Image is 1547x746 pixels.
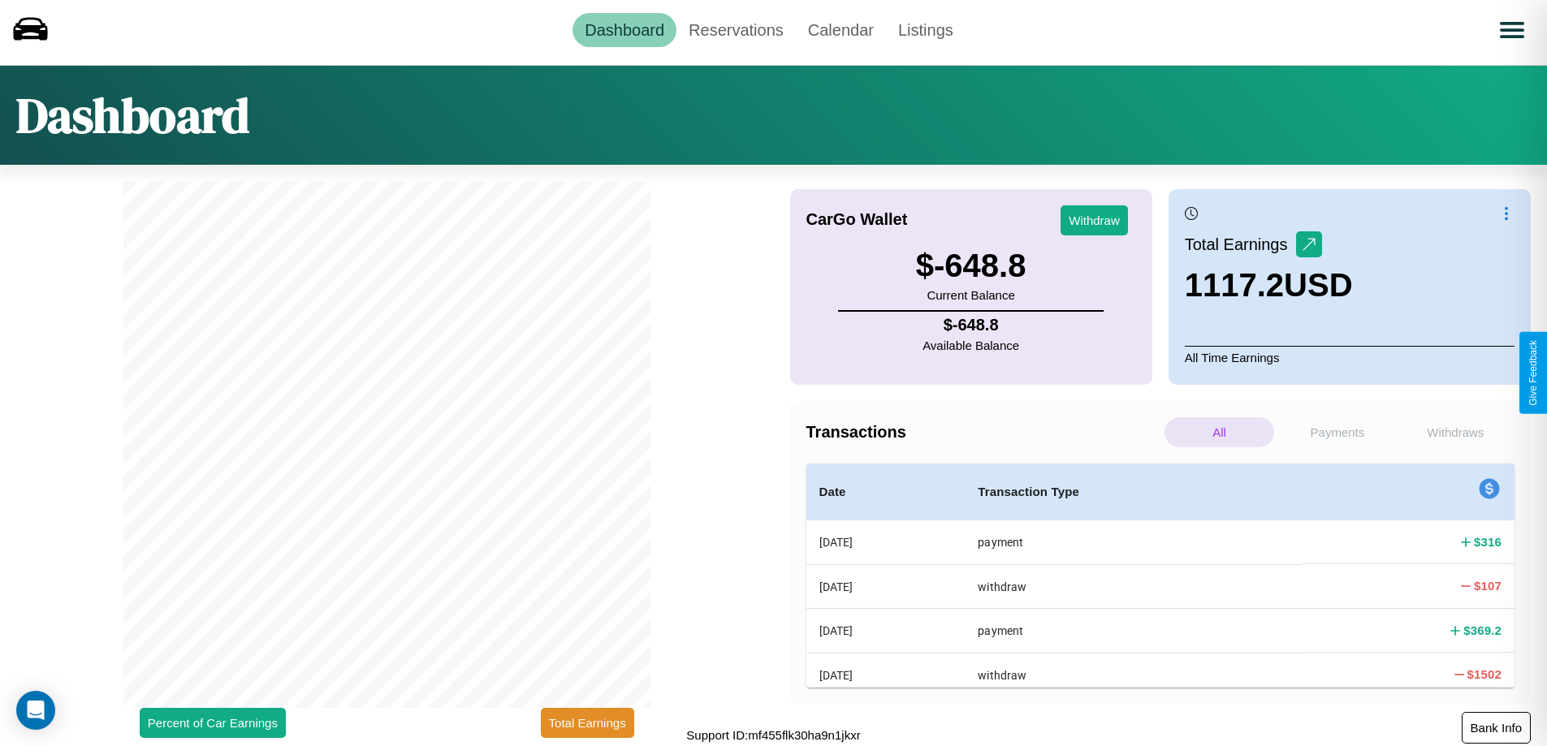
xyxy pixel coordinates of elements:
[965,564,1302,608] th: withdraw
[1467,666,1502,683] h4: $ 1502
[573,13,676,47] a: Dashboard
[16,82,249,149] h1: Dashboard
[886,13,966,47] a: Listings
[541,708,634,738] button: Total Earnings
[1489,7,1535,53] button: Open menu
[806,210,908,229] h4: CarGo Wallet
[965,609,1302,653] th: payment
[806,609,966,653] th: [DATE]
[916,284,1026,306] p: Current Balance
[923,334,1019,356] p: Available Balance
[806,653,966,696] th: [DATE]
[676,13,796,47] a: Reservations
[806,564,966,608] th: [DATE]
[1165,417,1274,447] p: All
[916,248,1026,284] h3: $ -648.8
[16,691,55,730] div: Open Intercom Messenger
[978,482,1289,502] h4: Transaction Type
[1282,417,1392,447] p: Payments
[1185,230,1296,259] p: Total Earnings
[806,423,1160,442] h4: Transactions
[140,708,286,738] button: Percent of Car Earnings
[796,13,886,47] a: Calendar
[819,482,953,502] h4: Date
[965,653,1302,696] th: withdraw
[806,520,966,565] th: [DATE]
[1401,417,1510,447] p: Withdraws
[1185,346,1515,369] p: All Time Earnings
[1474,533,1502,550] h4: $ 316
[1474,577,1502,594] h4: $ 107
[1462,712,1531,744] button: Bank Info
[1463,622,1502,639] h4: $ 369.2
[686,724,860,746] p: Support ID: mf455flk30ha9n1jkxr
[923,316,1019,334] h4: $ -648.8
[1528,340,1539,406] div: Give Feedback
[1185,267,1353,304] h3: 1117.2 USD
[1061,205,1128,235] button: Withdraw
[965,520,1302,565] th: payment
